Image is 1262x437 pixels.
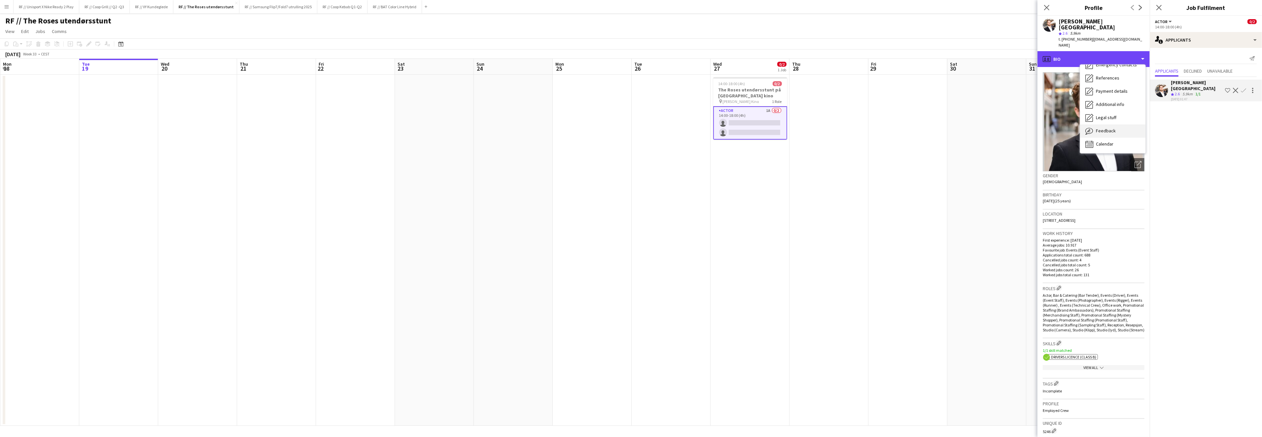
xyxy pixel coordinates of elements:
[368,0,422,13] button: RF // BAT Color Line Hybrid
[1096,115,1116,120] span: Legal stuff
[1247,19,1257,24] span: 0/2
[1043,252,1144,257] p: Applications total count: 688
[1043,198,1071,203] span: [DATE] (25 years)
[1096,62,1137,68] span: Emergency contacts
[1175,91,1180,96] span: 2.6
[870,65,876,72] span: 29
[1181,91,1194,97] div: 5.9km
[1037,3,1150,12] h3: Profile
[633,65,642,72] span: 26
[1155,24,1257,29] div: 14:00-18:00 (4h)
[1080,138,1145,151] div: Calendar
[1096,141,1113,147] span: Calendar
[319,61,324,67] span: Fri
[1043,340,1144,347] h3: Skills
[1043,230,1144,236] h3: Work history
[713,77,787,140] app-job-card: 14:00-18:00 (4h)0/2The Roses utendørsstunt på [GEOGRAPHIC_DATA] kino [PERSON_NAME] Kino1 RoleActo...
[1184,69,1202,73] span: Declined
[792,61,800,67] span: Thu
[713,61,722,67] span: Wed
[2,65,12,72] span: 18
[1131,158,1144,171] div: Open photos pop-in
[634,61,642,67] span: Tue
[1043,173,1144,179] h3: Gender
[1043,243,1144,248] p: Average jobs: 10.917
[5,16,111,26] h1: RF // The Roses utendørsstunt
[1043,272,1144,277] p: Worked jobs total count: 131
[778,67,786,72] div: 1 Job
[1171,80,1222,91] div: [PERSON_NAME][GEOGRAPHIC_DATA]
[1029,61,1037,67] span: Sun
[5,28,15,34] span: View
[1171,97,1222,101] div: [DATE] 01:47
[1080,72,1145,85] div: References
[554,65,564,72] span: 25
[22,51,38,56] span: Week 33
[1207,69,1233,73] span: Unavailable
[1096,128,1116,134] span: Feedback
[1069,31,1082,36] span: 5.9km
[1043,293,1144,332] span: Actor, Bar & Catering (Bar Tender), Events (Driver), Events (Event Staff), Events (Photographer),...
[1080,124,1145,138] div: Feedback
[1043,348,1144,353] p: 1/1 skill matched
[1059,37,1142,48] span: | [EMAIL_ADDRESS][DOMAIN_NAME]
[1043,401,1144,407] h3: Profile
[713,106,787,140] app-card-role: Actor1A0/214:00-18:00 (4h)
[1195,91,1201,96] app-skills-label: 1/1
[160,65,169,72] span: 20
[712,65,722,72] span: 27
[1059,18,1144,30] div: [PERSON_NAME][GEOGRAPHIC_DATA]
[1150,3,1262,12] h3: Job Fulfilment
[398,61,405,67] span: Sat
[1096,75,1119,81] span: References
[791,65,800,72] span: 28
[79,0,130,13] button: RF // Coop Grill // Q2 -Q3
[82,61,90,67] span: Tue
[1043,179,1082,184] span: [DEMOGRAPHIC_DATA]
[723,99,759,104] span: [PERSON_NAME] Kino
[719,81,745,86] span: 14:00-18:00 (4h)
[1051,354,1096,359] span: Drivers Licence (Class B)
[1043,365,1144,370] div: View All
[1043,380,1144,387] h3: Tags
[239,65,248,72] span: 21
[1080,98,1145,111] div: Additional info
[173,0,239,13] button: RF // The Roses utendørsstunt
[240,61,248,67] span: Thu
[476,61,484,67] span: Sun
[130,0,173,13] button: RF // VY Kundeglede
[1037,51,1150,67] div: Bio
[1063,31,1068,36] span: 2.6
[1080,85,1145,98] div: Payment details
[1043,267,1144,272] p: Worked jobs count: 26
[3,61,12,67] span: Mon
[1155,19,1173,24] button: Actor
[18,27,31,36] a: Edit
[1043,388,1144,393] p: Incomplete
[1150,32,1262,48] div: Applicants
[713,87,787,99] h3: The Roses utendørsstunt på [GEOGRAPHIC_DATA] kino
[949,65,957,72] span: 30
[1043,238,1144,243] p: First experience: [DATE]
[950,61,957,67] span: Sat
[1155,19,1168,24] span: Actor
[21,28,29,34] span: Edit
[1043,257,1144,262] p: Cancelled jobs count: 4
[35,28,45,34] span: Jobs
[1080,111,1145,124] div: Legal stuff
[14,0,79,13] button: RF // Unisport X Nike Ready 2 Play
[52,28,67,34] span: Comms
[1043,192,1144,198] h3: Birthday
[161,61,169,67] span: Wed
[397,65,405,72] span: 23
[5,51,20,57] div: [DATE]
[871,61,876,67] span: Fri
[3,27,17,36] a: View
[1155,69,1178,73] span: Applicants
[1043,262,1144,267] p: Cancelled jobs total count: 5
[1043,218,1075,223] span: [STREET_ADDRESS]
[81,65,90,72] span: 19
[1080,58,1145,72] div: Emergency contacts
[555,61,564,67] span: Mon
[773,81,782,86] span: 0/2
